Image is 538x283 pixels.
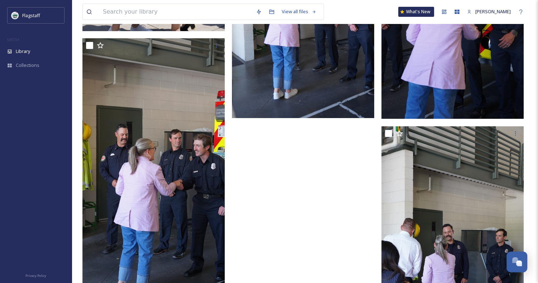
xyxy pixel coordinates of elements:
[11,12,19,19] img: images%20%282%29.jpeg
[25,273,46,278] span: Privacy Policy
[22,12,40,19] span: Flagstaff
[99,4,252,20] input: Search your library
[398,7,434,17] a: What's New
[475,8,511,15] span: [PERSON_NAME]
[16,62,39,69] span: Collections
[16,48,30,55] span: Library
[25,271,46,279] a: Privacy Policy
[278,5,320,19] a: View all files
[7,37,20,42] span: MEDIA
[506,252,527,272] button: Open Chat
[463,5,514,19] a: [PERSON_NAME]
